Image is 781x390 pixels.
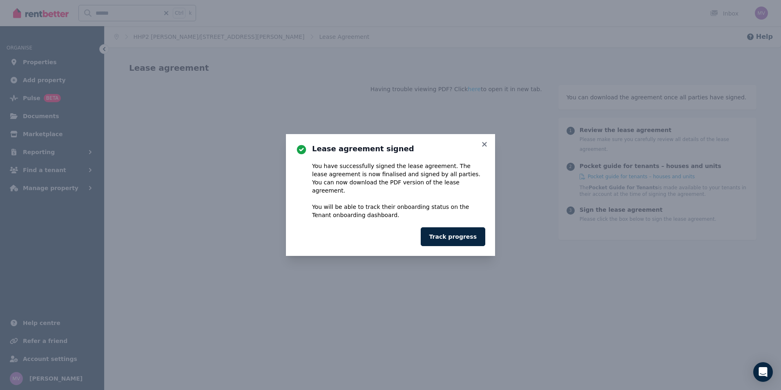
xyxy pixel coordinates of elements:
[382,171,479,177] span: finalised and signed by all parties
[312,144,485,154] h3: Lease agreement signed
[421,227,485,246] button: Track progress
[312,203,485,219] p: You will be able to track their onboarding status on the Tenant onboarding dashboard.
[753,362,773,382] div: Open Intercom Messenger
[312,162,485,219] div: You have successfully signed the lease agreement. The lease agreement is now . You can now downlo...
